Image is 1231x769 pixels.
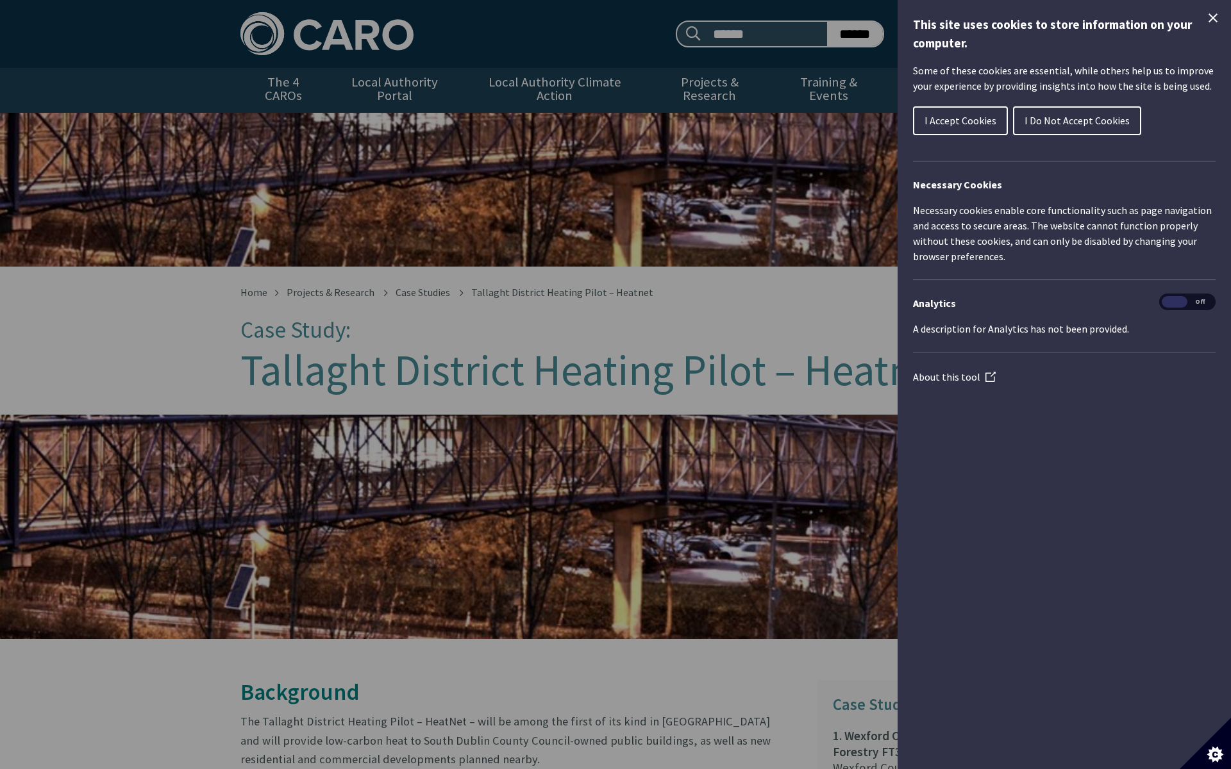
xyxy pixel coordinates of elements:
[913,15,1216,53] h1: This site uses cookies to store information on your computer.
[1180,718,1231,769] button: Set cookie preferences
[1205,10,1221,26] button: Close Cookie Control
[1013,106,1141,135] button: I Do Not Accept Cookies
[913,177,1216,192] h2: Necessary Cookies
[913,203,1216,264] p: Necessary cookies enable core functionality such as page navigation and access to secure areas. T...
[913,63,1216,94] p: Some of these cookies are essential, while others help us to improve your experience by providing...
[925,114,996,127] span: I Accept Cookies
[913,295,1216,311] h3: Analytics
[1025,114,1130,127] span: I Do Not Accept Cookies
[913,370,996,383] a: About this tool
[913,106,1008,135] button: I Accept Cookies
[913,321,1216,336] p: A description for Analytics has not been provided.
[1187,296,1213,308] span: Off
[1162,296,1187,308] span: On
